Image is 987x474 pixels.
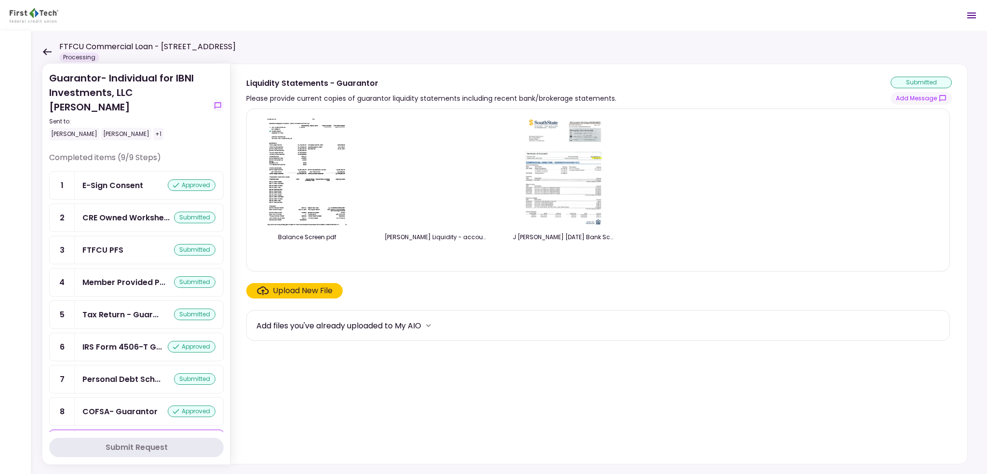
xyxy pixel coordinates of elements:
[50,301,75,328] div: 5
[82,212,170,224] div: CRE Owned Worksheet
[82,179,143,191] div: E-Sign Consent
[168,179,215,191] div: approved
[59,53,99,62] div: Processing
[174,309,215,320] div: submitted
[82,406,158,418] div: COFSA- Guarantor
[50,236,75,264] div: 3
[174,373,215,385] div: submitted
[10,8,58,23] img: Partner icon
[246,93,616,104] div: Please provide current copies of guarantor liquidity statements including recent bank/brokerage s...
[82,341,162,353] div: IRS Form 4506-T Guarantor
[49,152,224,171] div: Completed items (9/9 Steps)
[49,117,208,126] div: Sent to:
[174,212,215,223] div: submitted
[82,276,165,288] div: Member Provided PFS
[246,283,343,298] span: Click here to upload the required document
[50,366,75,393] div: 7
[49,128,99,140] div: [PERSON_NAME]
[212,100,224,111] button: show-messages
[960,4,983,27] button: Open menu
[513,233,614,242] div: J Ganim 9.03.25 Bank Screen Shots.pdf
[168,341,215,352] div: approved
[153,128,163,140] div: +1
[49,365,224,393] a: 7Personal Debt Schedulesubmitted
[49,236,224,264] a: 3FTFCU PFSsubmitted
[49,430,224,458] a: 9Liquidity Statements - Guarantorsubmitted
[82,244,123,256] div: FTFCU PFS
[273,285,333,297] div: Upload New File
[891,77,952,88] div: submitted
[174,276,215,288] div: submitted
[49,268,224,297] a: 4Member Provided PFSsubmitted
[49,71,208,140] div: Guarantor- Individual for IBNI Investments, LLC [PERSON_NAME]
[50,333,75,361] div: 6
[256,233,358,242] div: Balance Screen.pdf
[50,269,75,296] div: 4
[49,333,224,361] a: 6IRS Form 4506-T Guarantorapproved
[49,438,224,457] button: Submit Request
[82,373,160,385] div: Personal Debt Schedule
[256,320,421,332] div: Add files you've already uploaded to My AIO
[82,309,159,321] div: Tax Return - Guarantor
[168,406,215,417] div: approved
[891,92,952,105] button: show-messages
[50,398,75,425] div: 8
[49,300,224,329] a: 5Tax Return - Guarantorsubmitted
[421,318,436,333] button: more
[385,233,486,242] div: Ganim Liquidity - account.jpeg
[50,172,75,199] div: 1
[50,430,75,458] div: 9
[49,397,224,426] a: 8COFSA- Guarantorapproved
[230,64,968,464] div: Liquidity Statements - GuarantorPlease provide current copies of guarantor liquidity statements i...
[106,442,168,453] div: Submit Request
[101,128,151,140] div: [PERSON_NAME]
[49,203,224,232] a: 2CRE Owned Worksheetsubmitted
[50,204,75,231] div: 2
[59,41,236,53] h1: FTFCU Commercial Loan - [STREET_ADDRESS]
[246,77,616,89] div: Liquidity Statements - Guarantor
[174,244,215,256] div: submitted
[49,171,224,200] a: 1E-Sign Consentapproved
